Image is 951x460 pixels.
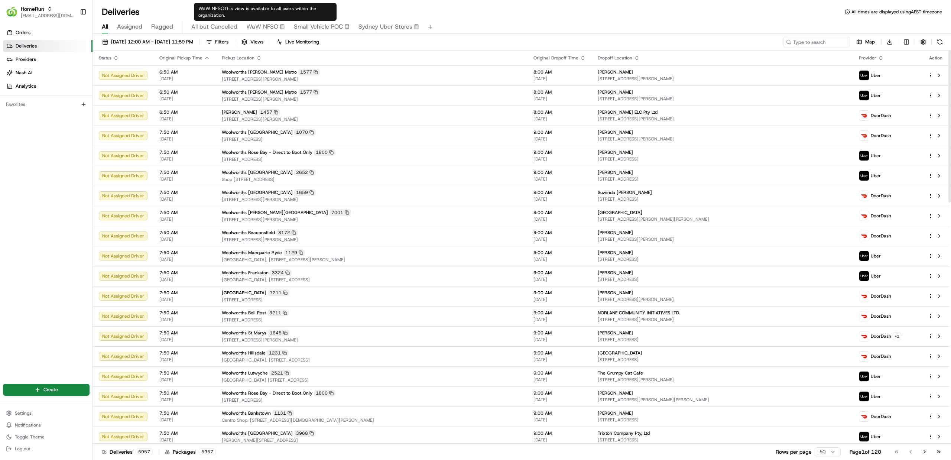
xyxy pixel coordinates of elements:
span: [PERSON_NAME] [598,390,633,396]
div: 3172 [276,229,298,236]
span: [DATE] [533,176,586,182]
div: 3211 [267,310,289,316]
span: Woolworths Rose Bay - Direct to Boot Only [222,149,312,155]
span: [DATE] [533,156,586,162]
span: 7:50 AM [159,149,210,155]
img: 1738778727109-b901c2ba-d612-49f7-a14d-d897ce62d23f [16,71,29,84]
span: Uber [871,253,881,259]
span: Orders [16,29,30,36]
button: Views [238,37,267,47]
span: [PERSON_NAME][STREET_ADDRESS] [222,437,522,443]
span: [GEOGRAPHIC_DATA], [STREET_ADDRESS] [222,357,522,363]
button: [DATE] 12:00 AM - [DATE] 11:59 PM [99,37,197,47]
span: Woolworths Bell Post [222,310,266,316]
span: [STREET_ADDRESS] [598,156,847,162]
button: Map [853,37,878,47]
span: [STREET_ADDRESS] [222,297,522,303]
span: Shop [STREET_ADDRESS] [222,176,522,182]
img: uber-new-logo.jpeg [859,271,869,281]
input: Type to search [783,37,850,47]
button: Start new chat [126,73,135,82]
span: [STREET_ADDRESS][PERSON_NAME] [222,337,522,343]
span: [DATE] [533,317,586,323]
span: 7:50 AM [159,310,210,316]
span: DoorDash [871,353,891,359]
span: [STREET_ADDRESS][PERSON_NAME] [222,217,522,223]
div: 2652 [294,169,316,176]
button: HomeRun [21,5,44,13]
button: Live Monitoring [273,37,322,47]
img: doordash_logo_v2.png [859,211,869,221]
span: Log out [15,446,30,452]
span: [STREET_ADDRESS][PERSON_NAME] [222,237,522,243]
span: [DATE] [159,236,210,242]
span: [DATE] [533,136,586,142]
span: 9:00 AM [533,210,586,216]
span: Live Monitoring [285,39,319,45]
button: Filters [203,37,232,47]
span: [DATE] [159,337,210,343]
span: 6:50 AM [159,89,210,95]
span: [DATE] [533,377,586,383]
div: 📗 [7,167,13,173]
img: uber-new-logo.jpeg [859,251,869,261]
span: 7:50 AM [159,210,210,216]
span: Uber [871,373,881,379]
span: DoorDash [871,333,891,339]
span: [DATE] [533,297,586,302]
span: 7:50 AM [159,290,210,296]
img: 1736555255976-a54dd68f-1ca7-489b-9aae-adbdc363a1c4 [15,136,21,142]
span: [DATE] [159,377,210,383]
span: Map [865,39,875,45]
span: [PERSON_NAME] [598,89,633,95]
a: Providers [3,54,92,65]
span: [PERSON_NAME] [23,135,60,141]
span: Trixton Company Pty, Ltd [598,430,650,436]
span: Woolworths Frankston [222,270,269,276]
span: Original Pickup Time [159,55,202,61]
div: 1577 [298,69,320,75]
div: 1800 [314,390,335,396]
span: [DATE] [533,96,586,102]
span: Nash AI [16,69,32,76]
span: 7:50 AM [159,350,210,356]
input: Clear [19,48,123,56]
span: Assigned [117,22,142,31]
span: [PERSON_NAME] ELC Pty Ltd [598,109,658,115]
span: [PERSON_NAME] [598,129,633,135]
span: 7:50 AM [159,270,210,276]
span: [GEOGRAPHIC_DATA] [598,210,642,216]
span: Uber [871,93,881,98]
img: 1736555255976-a54dd68f-1ca7-489b-9aae-adbdc363a1c4 [15,116,21,122]
span: [DATE] [533,276,586,282]
img: doordash_logo_v2.png [859,331,869,341]
span: [PERSON_NAME] [598,330,633,336]
span: 7:50 AM [159,390,210,396]
span: [STREET_ADDRESS][PERSON_NAME] [598,76,847,82]
span: [GEOGRAPHIC_DATA], [STREET_ADDRESS][PERSON_NAME] [222,257,522,263]
button: Refresh [935,37,945,47]
span: [STREET_ADDRESS][PERSON_NAME] [598,236,847,242]
span: Woolworths [PERSON_NAME] Metro [222,89,297,95]
span: 9:00 AM [533,169,586,175]
span: Uber [871,393,881,399]
span: [DATE] [66,115,81,121]
div: 1577 [298,89,320,95]
span: Create [43,386,58,393]
span: All times are displayed using AEST timezone [851,9,942,15]
span: [DATE] [66,135,81,141]
span: [STREET_ADDRESS] [598,337,847,343]
span: 7:50 AM [159,129,210,135]
span: [DATE] [159,76,210,82]
span: Woolworths St Marys [222,330,266,336]
span: Woolworths [GEOGRAPHIC_DATA] [222,169,293,175]
span: [DATE] [533,437,586,443]
img: doordash_logo_v2.png [859,352,869,361]
div: 💻 [63,167,69,173]
div: 7001 [330,209,351,216]
span: Woolworths Rose Bay - Direct to Boot Only [222,390,312,396]
span: [DATE] [533,357,586,363]
span: Notifications [15,422,41,428]
img: HomeRun [6,6,18,18]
